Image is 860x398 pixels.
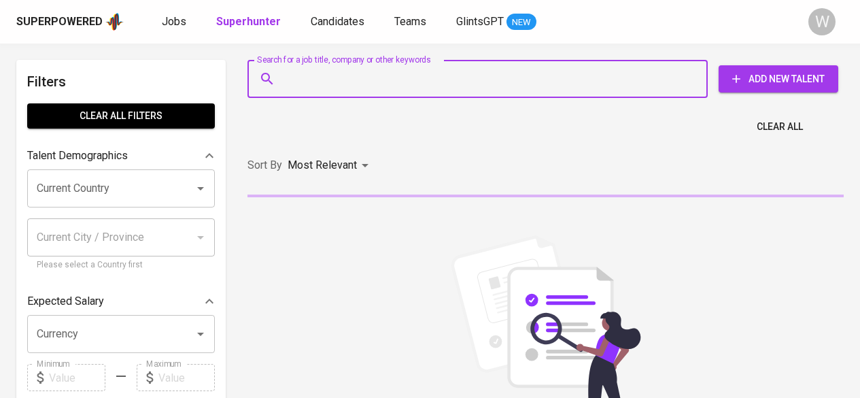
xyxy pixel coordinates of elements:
button: Open [191,179,210,198]
button: Clear All [751,114,808,139]
p: Please select a Country first [37,259,205,272]
a: Jobs [162,14,189,31]
button: Add New Talent [719,65,838,93]
a: GlintsGPT NEW [456,14,536,31]
a: Superpoweredapp logo [16,12,124,32]
div: Talent Demographics [27,142,215,169]
span: NEW [506,16,536,29]
div: Expected Salary [27,288,215,315]
span: GlintsGPT [456,15,504,28]
p: Sort By [247,157,282,173]
p: Talent Demographics [27,148,128,164]
span: Jobs [162,15,186,28]
input: Value [49,364,105,391]
button: Open [191,325,210,344]
span: Candidates [311,15,364,28]
span: Add New Talent [729,71,827,88]
span: Clear All [757,118,803,135]
span: Clear All filters [38,107,204,125]
b: Superhunter [216,15,281,28]
input: Value [158,364,215,391]
button: Clear All filters [27,103,215,129]
a: Candidates [311,14,367,31]
div: Superpowered [16,14,103,30]
a: Teams [394,14,429,31]
span: Teams [394,15,426,28]
a: Superhunter [216,14,283,31]
img: app logo [105,12,124,32]
h6: Filters [27,71,215,93]
p: Most Relevant [288,157,357,173]
p: Expected Salary [27,293,104,310]
div: Most Relevant [288,153,373,178]
div: W [808,8,836,35]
